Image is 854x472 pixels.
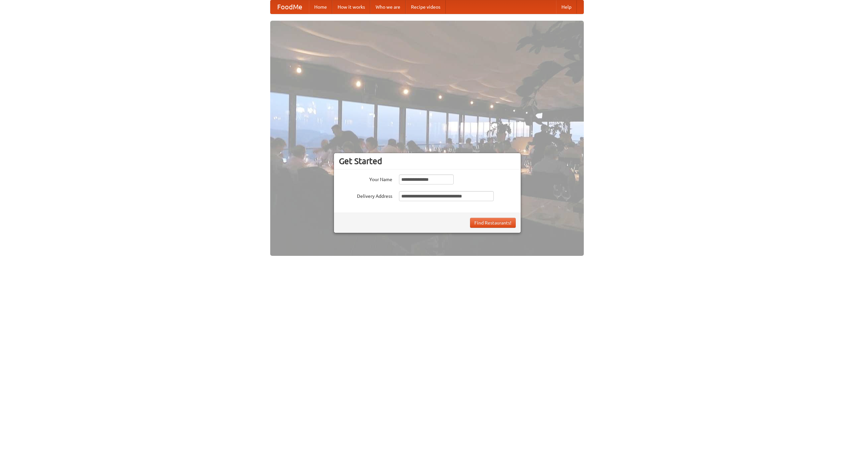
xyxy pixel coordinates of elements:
label: Delivery Address [339,191,392,199]
a: How it works [332,0,370,14]
a: Home [309,0,332,14]
label: Your Name [339,174,392,183]
h3: Get Started [339,156,516,166]
a: FoodMe [271,0,309,14]
button: Find Restaurants! [470,218,516,228]
a: Recipe videos [406,0,446,14]
a: Who we are [370,0,406,14]
a: Help [556,0,577,14]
